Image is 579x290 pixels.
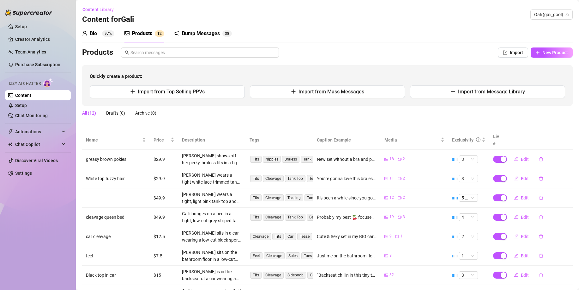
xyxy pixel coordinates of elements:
span: edit [514,176,518,180]
div: Just me on the bathroom floor tonight 😏🍂 comfy pants, loose top, but you know I had to lean in a ... [317,252,377,259]
span: Tease [307,175,322,182]
div: “Backseat chillin in this tiny top… it barely covers me 👀 the way I’m leaning forward has my tits... [317,272,377,279]
span: 3 [225,31,227,36]
a: Chat Monitoring [15,113,48,118]
td: Black top in car [82,266,150,285]
span: Tits [250,194,262,201]
button: delete [534,173,548,184]
a: Settings [15,171,32,176]
div: [PERSON_NAME] is in the backseat of a car wearing a tiny black halter top that shows off her huge... [182,268,242,282]
span: Price [154,136,169,143]
span: Import from Mass Messages [299,89,364,95]
div: New set without a bra and pokies be poking ;) 🍒😈 don’t say I didn’t tell you 😘👀 [317,156,377,163]
span: Toes [301,252,314,259]
div: [PERSON_NAME] wears a tight white lace-trimmed tank top that hugs her curves and shows off her bi... [182,172,242,186]
span: edit [514,273,518,277]
span: Tits [272,233,284,240]
div: Gali lounges on a bed in a tight, low-cut grey striped tank top and pink bottoms, showing off her... [182,210,242,224]
iframe: Intercom live chat [558,268,573,284]
span: Braless [282,156,299,163]
h3: Products [82,47,113,58]
span: Tits [250,214,262,221]
span: Tank Top [285,175,305,182]
span: 4 [461,214,475,221]
span: Cleavage [263,214,284,221]
span: 3 [461,175,475,182]
td: $15 [150,266,178,285]
span: Edit [521,234,529,239]
span: 8 [389,253,392,259]
a: Purchase Subscription [15,62,60,67]
div: Drafts (0) [106,110,125,117]
sup: 12 [155,30,164,37]
a: Setup [15,24,27,29]
span: edit [514,157,518,161]
span: 1 [461,252,475,259]
span: picture [384,254,388,258]
span: Edit [521,273,529,278]
span: Edit [521,215,529,220]
span: Bedroom [307,214,327,221]
span: picture [124,31,130,36]
span: Car [285,233,296,240]
span: Car [307,272,318,279]
img: logo-BBDzfeDw.svg [5,9,52,16]
button: delete [534,231,548,242]
span: video-camera [398,177,401,180]
button: Import from Message Library [410,85,565,98]
span: 2 [403,156,405,162]
span: picture [384,157,388,161]
span: Izzy AI Chatter [9,81,41,87]
span: Edit [521,176,529,181]
span: Cleavage [263,194,284,201]
span: delete [539,234,543,239]
button: delete [534,212,548,222]
span: 3 [461,156,475,163]
span: info-circle [476,137,480,142]
span: Sideboob [285,272,306,279]
button: Import [498,47,528,58]
button: Edit [509,231,534,242]
div: Probably my best 🍒 focused set 😈 Dropped 20% for you and made it only 49.90 for those who wanna s... [317,214,377,221]
th: Name [82,130,150,150]
th: Description [178,130,246,150]
span: Content Library [82,7,114,12]
sup: 97% [102,30,114,37]
span: picture [384,235,388,238]
span: import [503,50,507,55]
td: $49.9 [150,208,178,227]
span: video-camera [398,215,401,219]
span: 18 [389,156,394,162]
span: Cleavage [263,175,284,182]
span: Tits [250,156,262,163]
button: Import from Mass Messages [250,85,405,98]
div: You’re gonna love this braless set ❤️🍒 Big focus on the two main girls plus a video as the cherry... [317,175,377,182]
button: Content Library [82,4,119,15]
span: video-camera [398,196,401,200]
td: $29.9 [150,150,178,169]
button: Edit [509,173,534,184]
strong: Quickly create a product: [90,73,142,79]
button: Edit [509,212,534,222]
div: It’s been a while since you got something special ❤️👀😈💦🍒 got you with loads of 🍒 action🤩 [317,194,377,201]
span: 19 [389,214,394,220]
span: Import [510,50,523,55]
span: Cleavage [250,233,271,240]
a: Content [15,93,31,98]
div: Exclusivity [452,136,473,143]
span: Chat Copilot [15,139,60,149]
div: Bio [90,30,97,37]
span: Import from Message Library [458,89,525,95]
span: Cleavage [264,252,285,259]
td: $29.9 [150,169,178,188]
span: New Product [542,50,568,55]
span: 32 [389,272,394,278]
h3: Content for Gali [82,15,134,25]
a: Discover Viral Videos [15,158,58,163]
span: edit [514,215,518,219]
span: Edit [521,157,529,162]
span: video-camera [395,235,399,238]
span: video-camera [398,157,401,161]
span: user [82,31,87,36]
img: AI Chatter [43,78,53,87]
